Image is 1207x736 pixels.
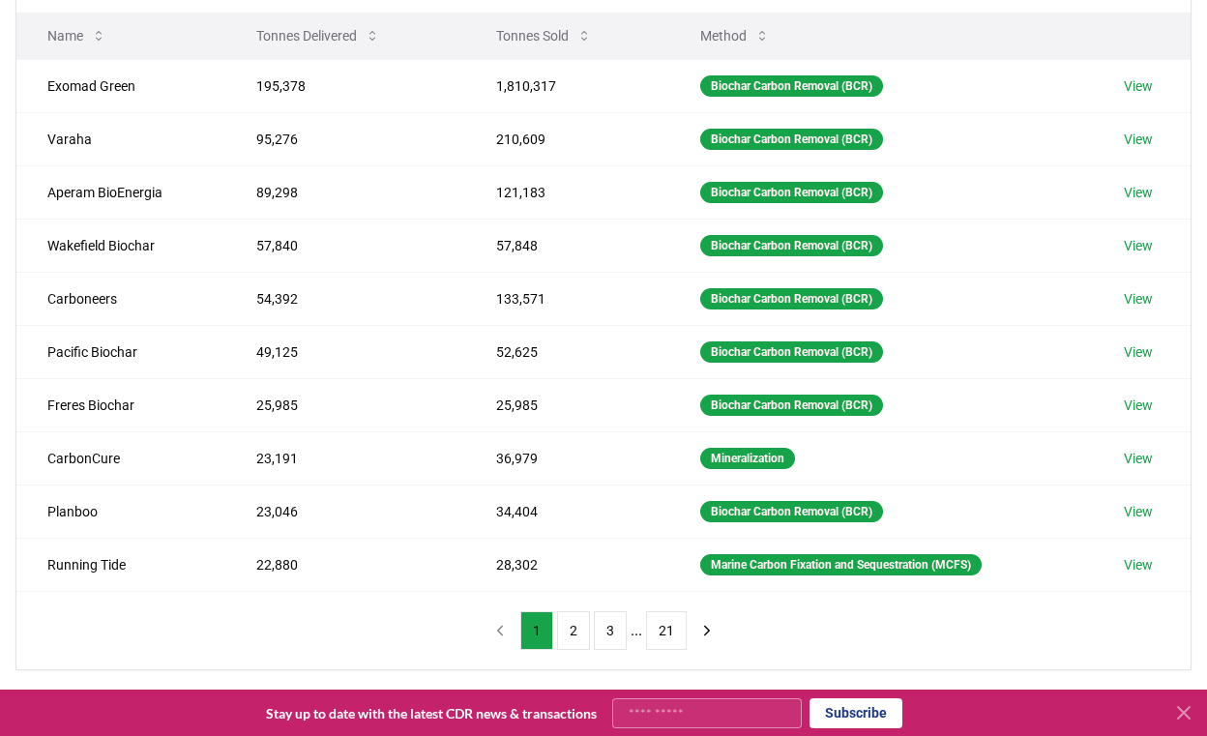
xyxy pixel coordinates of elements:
button: Tonnes Sold [481,16,607,55]
a: View [1124,555,1153,574]
td: 34,404 [465,485,669,538]
button: Tonnes Delivered [241,16,396,55]
td: Wakefield Biochar [16,219,225,272]
td: 195,378 [225,59,465,112]
td: 25,985 [465,378,669,431]
td: Exomad Green [16,59,225,112]
div: Biochar Carbon Removal (BCR) [700,288,883,309]
td: 52,625 [465,325,669,378]
button: 3 [594,611,627,650]
button: Method [685,16,785,55]
div: Biochar Carbon Removal (BCR) [700,341,883,363]
td: 54,392 [225,272,465,325]
a: View [1124,236,1153,255]
a: View [1124,130,1153,149]
td: 57,848 [465,219,669,272]
li: ... [631,619,642,642]
td: Freres Biochar [16,378,225,431]
div: Mineralization [700,448,795,469]
td: Carboneers [16,272,225,325]
a: View [1124,396,1153,415]
button: 21 [646,611,687,650]
td: 95,276 [225,112,465,165]
td: 57,840 [225,219,465,272]
td: 89,298 [225,165,465,219]
td: 28,302 [465,538,669,591]
td: 25,985 [225,378,465,431]
a: View [1124,449,1153,468]
div: Biochar Carbon Removal (BCR) [700,235,883,256]
div: Biochar Carbon Removal (BCR) [700,501,883,522]
td: 133,571 [465,272,669,325]
td: 121,183 [465,165,669,219]
td: 1,810,317 [465,59,669,112]
div: Biochar Carbon Removal (BCR) [700,182,883,203]
td: 36,979 [465,431,669,485]
div: Biochar Carbon Removal (BCR) [700,129,883,150]
button: Name [32,16,122,55]
td: 210,609 [465,112,669,165]
a: View [1124,183,1153,202]
td: CarbonCure [16,431,225,485]
td: 49,125 [225,325,465,378]
a: View [1124,76,1153,96]
div: Marine Carbon Fixation and Sequestration (MCFS) [700,554,982,575]
td: Varaha [16,112,225,165]
div: Biochar Carbon Removal (BCR) [700,75,883,97]
button: 1 [520,611,553,650]
td: 23,046 [225,485,465,538]
a: View [1124,502,1153,521]
td: 22,880 [225,538,465,591]
td: Running Tide [16,538,225,591]
td: Aperam BioEnergia [16,165,225,219]
div: Biochar Carbon Removal (BCR) [700,395,883,416]
button: 2 [557,611,590,650]
td: Pacific Biochar [16,325,225,378]
td: Planboo [16,485,225,538]
button: next page [691,611,723,650]
a: View [1124,289,1153,309]
a: View [1124,342,1153,362]
td: 23,191 [225,431,465,485]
